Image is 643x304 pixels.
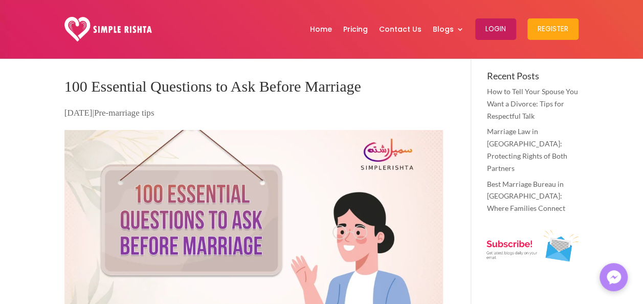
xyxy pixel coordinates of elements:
a: How to Tell Your Spouse You Want a Divorce: Tips for Respectful Talk [486,87,578,120]
a: Best Marriage Bureau in [GEOGRAPHIC_DATA]: Where Families Connect [486,180,565,213]
a: Pricing [343,3,368,56]
a: Marriage Law in [GEOGRAPHIC_DATA]: Protecting Rights of Both Partners [486,127,567,172]
img: Messenger [604,267,624,288]
a: Contact Us [379,3,422,56]
span: [DATE] [64,108,93,118]
a: Home [310,3,332,56]
a: Register [527,3,579,56]
button: Login [475,18,516,40]
a: Pre-marriage tips [94,108,154,118]
a: Login [475,3,516,56]
h4: Recent Posts [486,71,579,85]
p: | [64,107,443,127]
h1: 100 Essential Questions to Ask Before Marriage [64,71,443,107]
button: Register [527,18,579,40]
a: Blogs [433,3,464,56]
